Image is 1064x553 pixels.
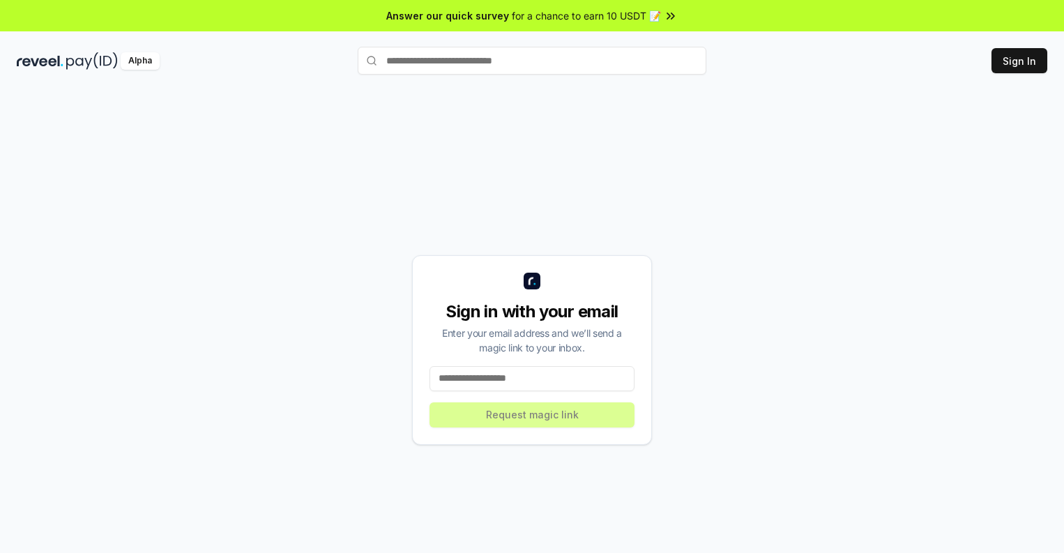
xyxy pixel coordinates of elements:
[66,52,118,70] img: pay_id
[430,326,634,355] div: Enter your email address and we’ll send a magic link to your inbox.
[430,301,634,323] div: Sign in with your email
[386,8,509,23] span: Answer our quick survey
[991,48,1047,73] button: Sign In
[512,8,661,23] span: for a chance to earn 10 USDT 📝
[17,52,63,70] img: reveel_dark
[524,273,540,289] img: logo_small
[121,52,160,70] div: Alpha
